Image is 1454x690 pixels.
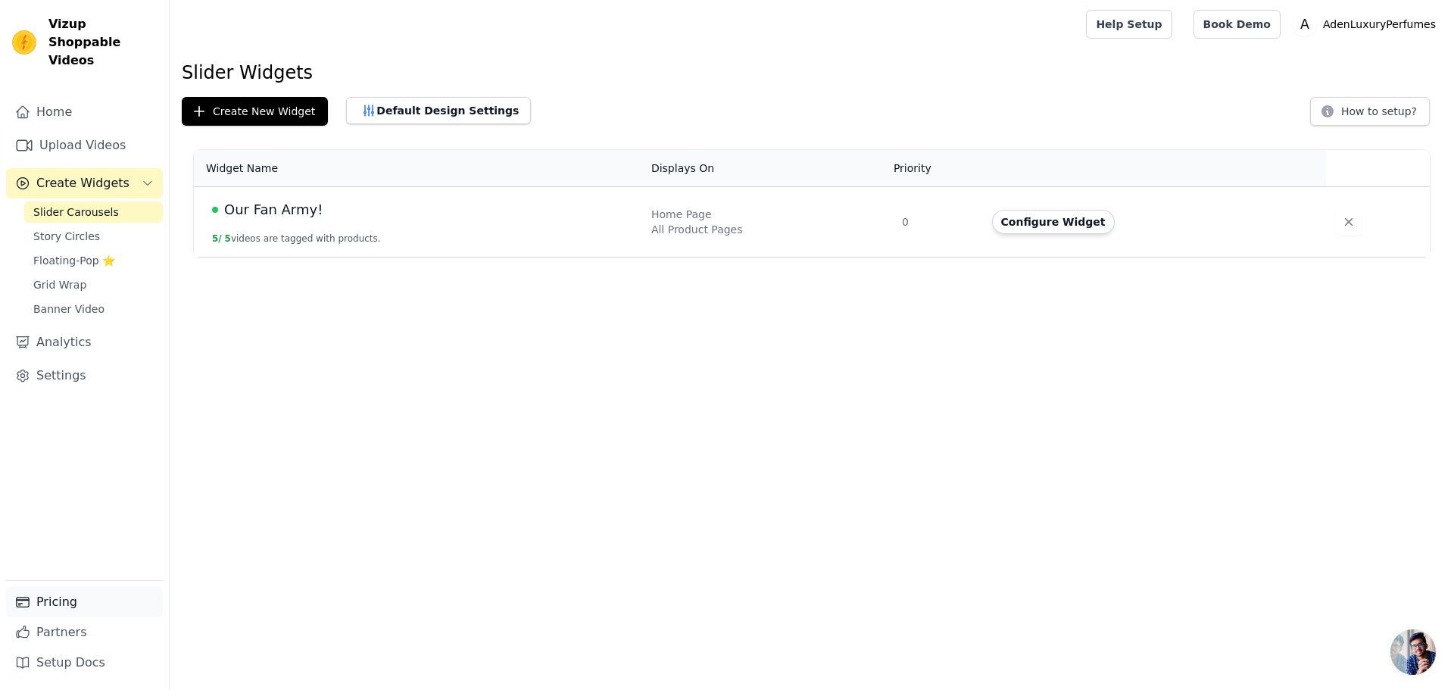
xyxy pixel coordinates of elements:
a: Story Circles [24,226,163,247]
a: Floating-Pop ⭐ [24,250,163,271]
div: Home Page [651,207,884,222]
th: Displays On [642,150,893,187]
a: Grid Wrap [24,274,163,295]
span: Grid Wrap [33,277,86,292]
span: Vizup Shoppable Videos [48,15,157,70]
button: Create New Widget [182,97,328,126]
img: Vizup [12,30,36,55]
span: 5 / [212,233,222,244]
div: All Product Pages [651,222,884,237]
a: Partners [6,617,163,648]
span: Create Widgets [36,174,129,192]
a: Settings [6,361,163,391]
button: 5/ 5videos are tagged with products. [212,233,381,245]
a: Home [6,97,163,127]
a: Slider Carousels [24,201,163,223]
span: Our Fan Army! [224,199,323,220]
button: A AdenLuxuryPerfumes [1293,11,1442,38]
button: How to setup? [1310,97,1430,126]
span: 5 [225,233,231,244]
h1: Slider Widgets [182,61,1442,85]
a: Pricing [6,587,163,617]
a: Upload Videos [6,130,163,161]
button: Configure Widget [992,210,1115,234]
button: Default Design Settings [346,97,531,124]
button: Delete widget [1335,208,1362,236]
span: Floating-Pop ⭐ [33,253,115,268]
a: Banner Video [24,298,163,320]
span: Slider Carousels [33,205,119,220]
span: Story Circles [33,229,100,244]
a: Analytics [6,327,163,357]
text: A [1300,17,1309,32]
p: AdenLuxuryPerfumes [1317,11,1442,38]
a: How to setup? [1310,108,1430,122]
a: Open chat [1390,629,1436,675]
th: Priority [893,150,983,187]
span: Banner Video [33,301,105,317]
a: Book Demo [1193,10,1281,39]
a: Setup Docs [6,648,163,678]
td: 0 [893,187,983,258]
a: Help Setup [1086,10,1172,39]
span: Live Published [212,207,218,213]
th: Widget Name [194,150,642,187]
button: Create Widgets [6,168,163,198]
